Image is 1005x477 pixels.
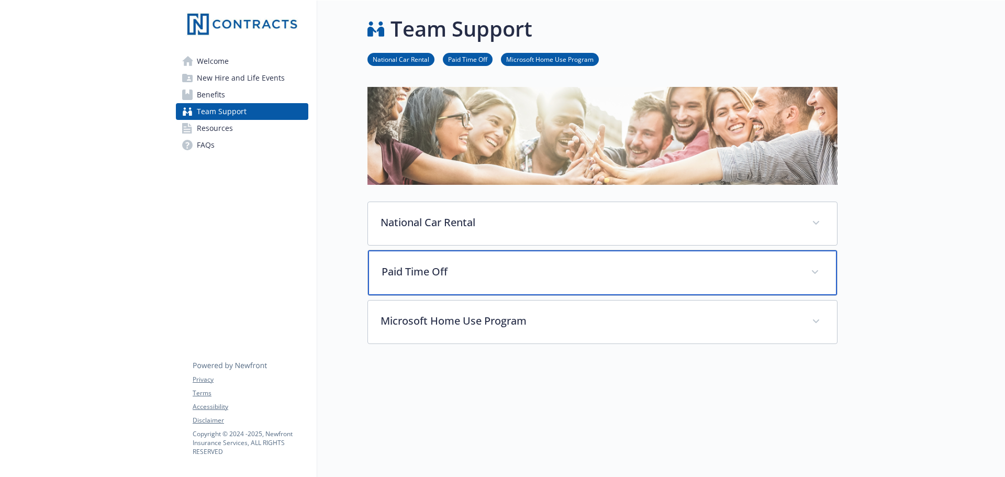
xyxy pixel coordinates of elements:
[368,301,837,343] div: Microsoft Home Use Program
[176,70,308,86] a: New Hire and Life Events
[197,86,225,103] span: Benefits
[501,54,599,64] a: Microsoft Home Use Program
[193,389,308,398] a: Terms
[176,53,308,70] a: Welcome
[193,375,308,384] a: Privacy
[197,137,215,153] span: FAQs
[197,120,233,137] span: Resources
[381,215,799,230] p: National Car Rental
[193,402,308,412] a: Accessibility
[367,54,434,64] a: National Car Rental
[381,313,799,329] p: Microsoft Home Use Program
[382,264,798,280] p: Paid Time Off
[443,54,493,64] a: Paid Time Off
[193,429,308,456] p: Copyright © 2024 - 2025 , Newfront Insurance Services, ALL RIGHTS RESERVED
[176,120,308,137] a: Resources
[390,13,532,45] h1: Team Support
[368,202,837,245] div: National Car Rental
[197,53,229,70] span: Welcome
[176,137,308,153] a: FAQs
[368,250,837,295] div: Paid Time Off
[367,87,837,185] img: team support page banner
[197,70,285,86] span: New Hire and Life Events
[176,103,308,120] a: Team Support
[176,86,308,103] a: Benefits
[193,416,308,425] a: Disclaimer
[197,103,247,120] span: Team Support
